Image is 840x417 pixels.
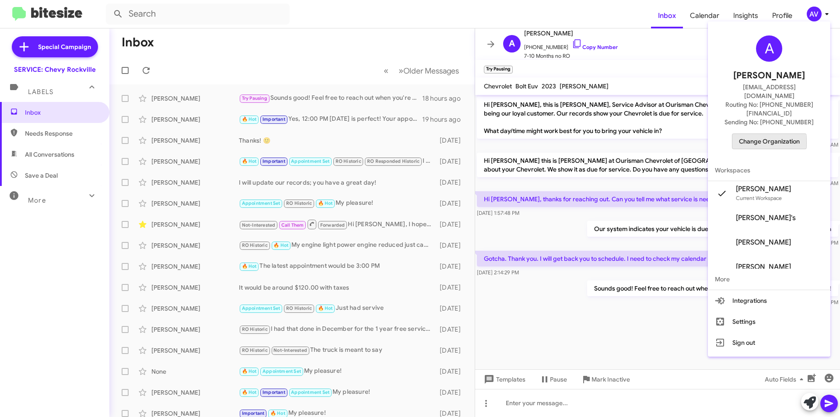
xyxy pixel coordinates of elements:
span: [PERSON_NAME]'s [736,214,796,222]
span: [PERSON_NAME] [736,263,791,271]
span: [EMAIL_ADDRESS][DOMAIN_NAME] [718,83,820,100]
span: [PERSON_NAME] [736,238,791,247]
span: Current Workspace [736,195,782,201]
span: [PERSON_NAME] [736,185,791,193]
button: Settings [708,311,830,332]
span: Routing No: [PHONE_NUMBER][FINANCIAL_ID] [718,100,820,118]
span: Change Organization [739,134,800,149]
button: Sign out [708,332,830,353]
div: A [756,35,782,62]
button: Integrations [708,290,830,311]
span: More [708,269,830,290]
span: Workspaces [708,160,830,181]
button: Change Organization [732,133,807,149]
span: Sending No: [PHONE_NUMBER] [724,118,814,126]
span: [PERSON_NAME] [733,69,805,83]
